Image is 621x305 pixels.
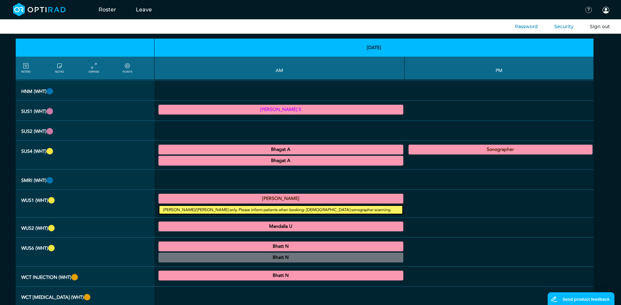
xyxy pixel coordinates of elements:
th: PM [405,57,594,80]
div: BR Symptomatic Clinic 08:30 - 13:00 [158,105,403,115]
th: SMRI (WHT) [16,170,155,190]
small: [PERSON_NAME]/[PERSON_NAME] only. Please inform patients when booking- [DEMOGRAPHIC_DATA] sonogra... [159,206,402,214]
th: SUS4 (WHT) [16,141,155,170]
th: WCT INJECTION (WHT) [16,267,155,287]
div: CT Interventional MSK 11:00 - 12:00 [158,271,403,280]
summary: Bhagat A [159,146,402,153]
th: WUS2 (WHT) [16,218,155,238]
a: Security [554,24,574,29]
div: US General Adult 14:00 - 16:30 [409,145,593,154]
th: [DATE] [155,39,594,57]
a: Password [515,24,538,29]
summary: Bhatt N [159,242,402,250]
th: AM [155,57,405,80]
th: SUS1 (WHT) [16,101,155,121]
div: CT Interventional MSK 11:00 - 12:00 [158,253,403,262]
summary: Bhagat A [159,157,402,165]
div: US Diagnostic MSK/US Interventional MSK/US General Adult 09:00 - 12:00 [158,222,403,231]
th: HNM (WHT) [16,81,155,101]
summary: Mandalia U [159,223,402,230]
div: US Interventional MSK 08:30 - 11:00 [158,242,403,251]
summary: Bhatt N [159,254,402,261]
summary: Sonographer [410,146,592,153]
summary: Bhatt N [159,272,402,279]
a: show/hide notes [55,62,64,74]
a: FILTERS [21,62,30,74]
a: collapse/expand expected points [123,62,132,74]
img: brand-opti-rad-logos-blue-and-white-d2f68631ba2948856bd03f2d395fb146ddc8fb01b4b6e9315ea85fa773367... [13,3,66,16]
summary: [PERSON_NAME] S [159,106,402,114]
div: US Diagnostic MSK/US General Adult 09:00 - 11:15 [158,145,403,154]
th: WUS1 (WHT) [16,190,155,218]
a: collapse/expand entries [89,62,99,74]
th: WUS6 (WHT) [16,238,155,267]
div: US Gynaecology 08:30 - 12:30 [158,194,403,204]
summary: [PERSON_NAME] [159,195,402,203]
div: US Interventional MSK 11:15 - 12:15 [158,156,403,166]
button: Sign out [590,23,610,30]
th: SUS2 (WHT) [16,121,155,141]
